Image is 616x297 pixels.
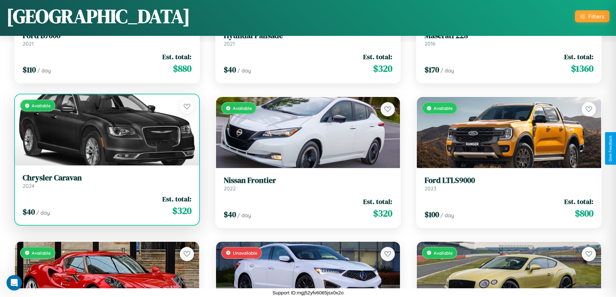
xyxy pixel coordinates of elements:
[237,212,251,218] span: / day
[224,209,236,220] span: $ 40
[172,204,191,217] span: $ 320
[233,250,257,256] span: Unavailable
[224,31,393,47] a: Hyundai Palisade2021
[173,62,191,75] span: $ 880
[588,13,604,20] div: Filters
[23,173,191,189] a: Chrysler Caravan2024
[571,62,593,75] span: $ 1360
[237,67,251,74] span: / day
[564,197,593,206] span: Est. total:
[425,176,593,185] h3: Ford LTLS9000
[575,207,593,220] span: $ 800
[440,67,454,74] span: / day
[23,40,34,47] span: 2021
[373,62,392,75] span: $ 320
[425,185,436,192] span: 2023
[575,10,610,22] button: Filters
[425,40,436,47] span: 2016
[23,207,35,217] span: $ 40
[162,194,191,204] span: Est. total:
[32,103,51,108] span: Available
[608,135,613,162] div: Give Feedback
[425,209,439,220] span: $ 100
[224,31,393,40] h3: Hyundai Palisade
[425,64,439,75] span: $ 170
[224,64,236,75] span: $ 40
[224,176,393,192] a: Nissan Frontier2022
[564,52,593,61] span: Est. total:
[23,183,35,189] span: 2024
[36,209,50,216] span: / day
[363,197,392,206] span: Est. total:
[440,212,454,218] span: / day
[224,185,236,192] span: 2022
[23,64,36,75] span: $ 110
[363,52,392,61] span: Est. total:
[23,31,191,40] h3: Ford B7000
[37,67,51,74] span: / day
[425,31,593,40] h3: Maserati 228
[23,31,191,47] a: Ford B70002021
[32,250,51,256] span: Available
[224,176,393,185] h3: Nissan Frontier
[425,176,593,192] a: Ford LTLS90002023
[224,40,235,47] span: 2021
[162,52,191,61] span: Est. total:
[434,250,453,256] span: Available
[6,3,190,29] h1: [GEOGRAPHIC_DATA]
[425,31,593,47] a: Maserati 2282016
[233,105,252,111] span: Available
[434,105,453,111] span: Available
[6,275,22,291] iframe: Intercom live chat
[23,173,191,183] h3: Chrysler Caravan
[272,288,343,297] p: Support ID: mgj52yfv6065jsx0x2o
[373,207,392,220] span: $ 320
